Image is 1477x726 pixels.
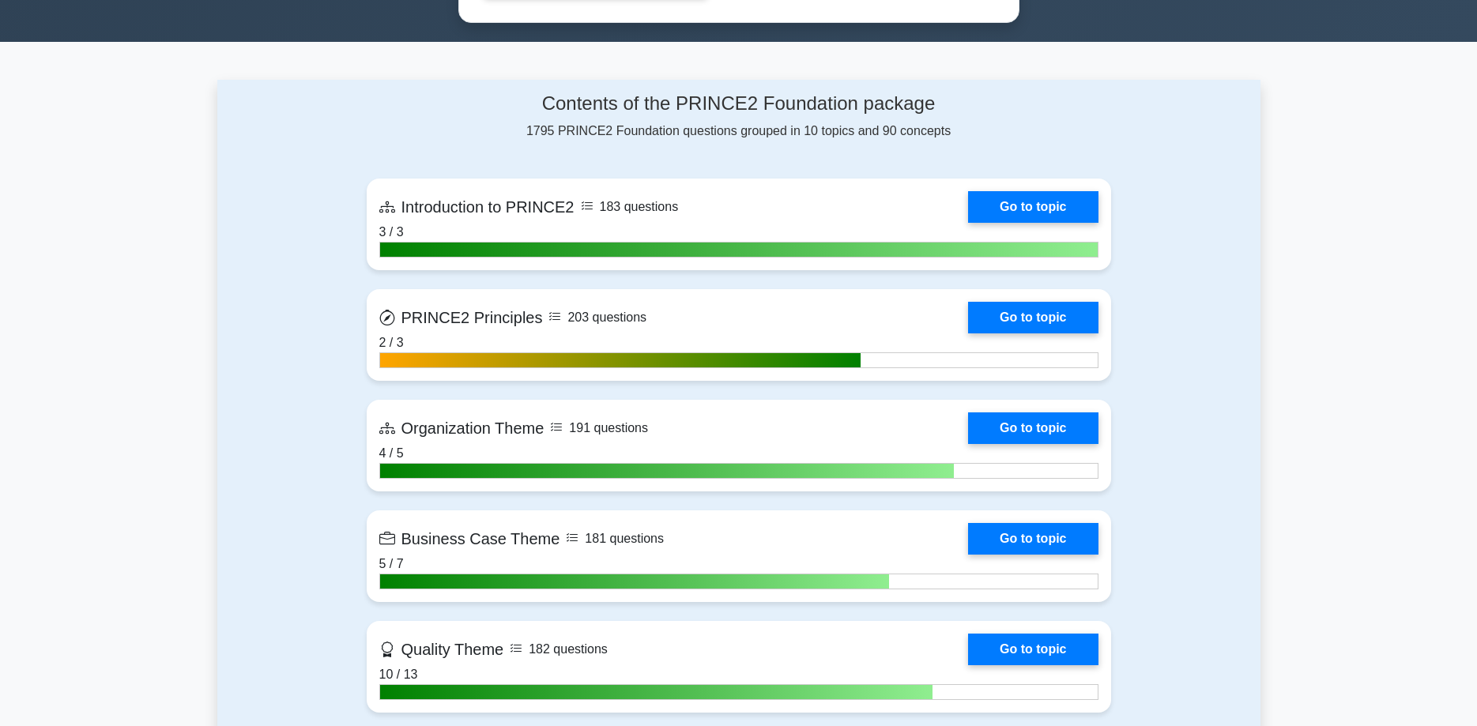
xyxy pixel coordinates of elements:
[367,92,1111,115] h4: Contents of the PRINCE2 Foundation package
[367,92,1111,141] div: 1795 PRINCE2 Foundation questions grouped in 10 topics and 90 concepts
[968,191,1098,223] a: Go to topic
[968,412,1098,444] a: Go to topic
[968,302,1098,333] a: Go to topic
[968,523,1098,555] a: Go to topic
[968,634,1098,665] a: Go to topic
